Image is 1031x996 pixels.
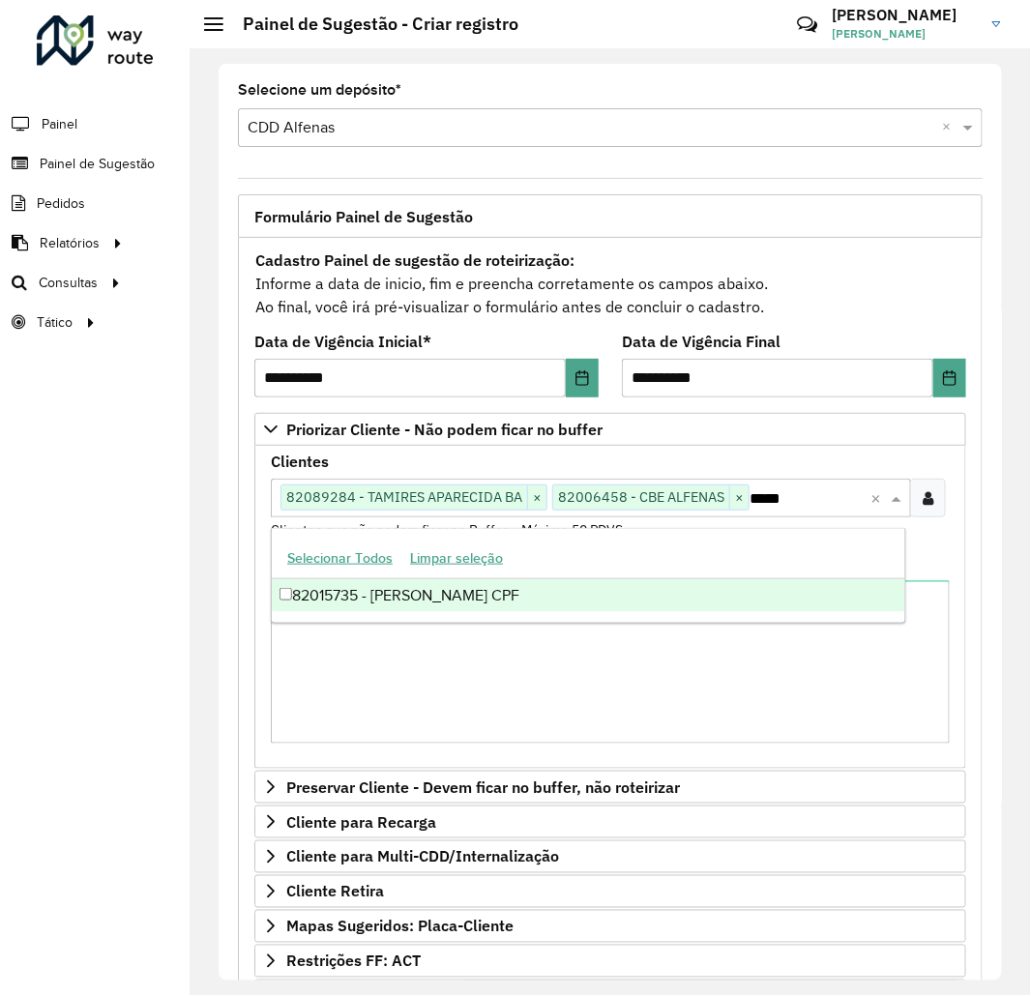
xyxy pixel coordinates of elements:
[942,116,958,139] span: Clear all
[286,779,680,795] span: Preservar Cliente - Devem ficar no buffer, não roteirizar
[223,14,518,35] h2: Painel de Sugestão - Criar registro
[271,528,906,624] ng-dropdown-panel: Options list
[37,193,85,214] span: Pedidos
[238,78,401,102] label: Selecione um depósito
[833,25,978,43] span: [PERSON_NAME]
[401,543,512,573] button: Limpar seleção
[42,114,77,134] span: Painel
[786,4,828,45] a: Contato Rápido
[622,330,781,353] label: Data de Vigência Final
[40,154,155,174] span: Painel de Sugestão
[870,486,887,510] span: Clear all
[286,814,436,830] span: Cliente para Recarga
[279,543,401,573] button: Selecionar Todos
[254,248,966,319] div: Informe a data de inicio, fim e preencha corretamente os campos abaixo. Ao final, você irá pré-vi...
[527,486,546,510] span: ×
[254,771,966,804] a: Preservar Cliente - Devem ficar no buffer, não roteirizar
[40,233,100,253] span: Relatórios
[286,919,514,934] span: Mapas Sugeridos: Placa-Cliente
[254,806,966,838] a: Cliente para Recarga
[566,359,599,397] button: Choose Date
[729,486,749,510] span: ×
[286,884,384,899] span: Cliente Retira
[254,330,431,353] label: Data de Vigência Inicial
[37,312,73,333] span: Tático
[553,485,729,509] span: 82006458 - CBE ALFENAS
[271,521,623,539] small: Clientes que não podem ficar no Buffer – Máximo 50 PDVS
[833,6,978,24] h3: [PERSON_NAME]
[254,446,966,769] div: Priorizar Cliente - Não podem ficar no buffer
[286,953,421,969] span: Restrições FF: ACT
[254,945,966,978] a: Restrições FF: ACT
[281,485,527,509] span: 82089284 - TAMIRES APARECIDA BA
[254,875,966,908] a: Cliente Retira
[255,250,574,270] strong: Cadastro Painel de sugestão de roteirização:
[286,422,603,437] span: Priorizar Cliente - Não podem ficar no buffer
[39,273,98,293] span: Consultas
[933,359,966,397] button: Choose Date
[271,450,329,473] label: Clientes
[254,840,966,873] a: Cliente para Multi-CDD/Internalização
[254,413,966,446] a: Priorizar Cliente - Não podem ficar no buffer
[286,849,559,864] span: Cliente para Multi-CDD/Internalização
[254,910,966,943] a: Mapas Sugeridos: Placa-Cliente
[272,579,905,612] div: 82015735 - [PERSON_NAME] CPF
[254,209,473,224] span: Formulário Painel de Sugestão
